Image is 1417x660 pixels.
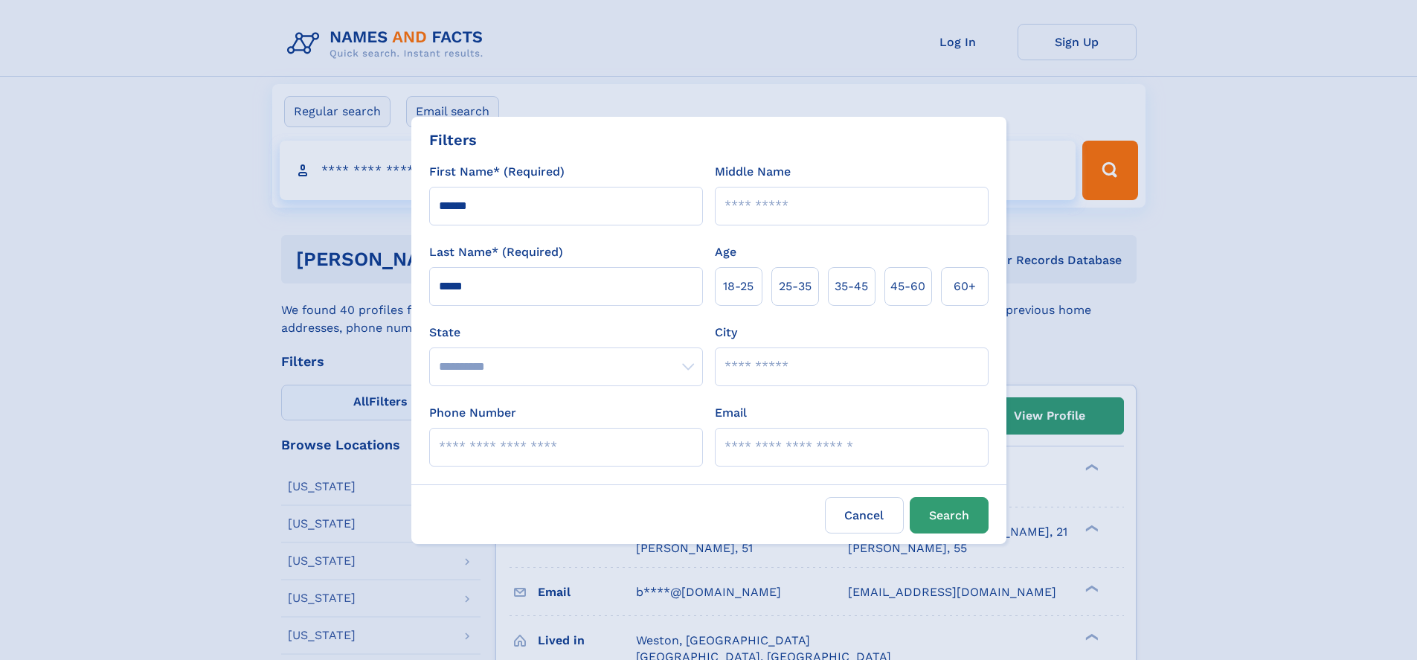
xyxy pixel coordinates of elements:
[779,278,812,295] span: 25‑35
[723,278,754,295] span: 18‑25
[910,497,989,534] button: Search
[715,404,747,422] label: Email
[835,278,868,295] span: 35‑45
[429,129,477,151] div: Filters
[825,497,904,534] label: Cancel
[429,404,516,422] label: Phone Number
[715,243,736,261] label: Age
[429,324,703,342] label: State
[429,163,565,181] label: First Name* (Required)
[429,243,563,261] label: Last Name* (Required)
[715,163,791,181] label: Middle Name
[890,278,925,295] span: 45‑60
[715,324,737,342] label: City
[954,278,976,295] span: 60+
